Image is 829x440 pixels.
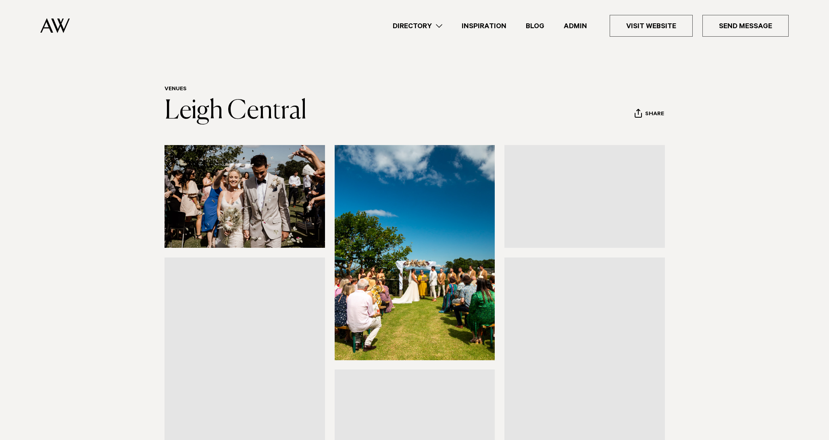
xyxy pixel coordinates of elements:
[383,21,452,31] a: Directory
[40,18,70,33] img: Auckland Weddings Logo
[645,111,664,118] span: Share
[554,21,597,31] a: Admin
[165,145,325,248] img: Coastal wedding venue Leigh
[165,98,306,124] a: Leigh Central
[634,108,664,120] button: Share
[165,86,187,93] a: Venues
[516,21,554,31] a: Blog
[452,21,516,31] a: Inspiration
[504,145,665,248] a: BYO wedding venue Auckland
[335,145,495,360] img: Blue sky wedding venue Auckland
[702,15,789,37] a: Send Message
[610,15,693,37] a: Visit Website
